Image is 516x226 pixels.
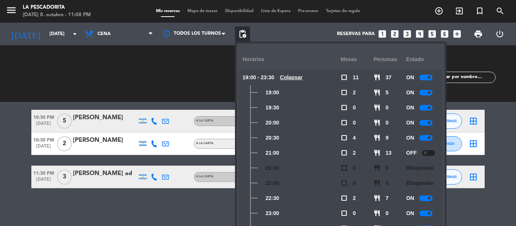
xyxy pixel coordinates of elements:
[353,149,356,157] span: 2
[337,31,375,37] span: Reservas para
[353,103,356,112] span: 0
[6,26,46,42] i: [DATE]
[31,144,56,152] span: [DATE]
[341,165,348,171] span: check_box_outline_blank
[221,9,257,13] span: Disponibilidad
[386,134,389,142] span: 9
[353,134,356,142] span: 4
[353,73,359,82] span: 11
[427,29,437,39] i: looks_5
[374,195,380,201] span: restaurant
[390,29,400,39] i: looks_two
[294,9,322,13] span: Pre-acceso
[469,172,478,181] i: border_all
[341,195,348,201] span: check_box_outline_blank
[280,74,303,80] u: Colapsar
[469,117,478,126] i: border_all
[406,88,414,97] span: ON
[402,29,412,39] i: looks_3
[31,121,56,130] span: [DATE]
[97,31,111,37] span: Cena
[322,9,364,13] span: Tarjetas de regalo
[341,74,348,81] span: check_box_outline_blank
[374,165,380,171] span: restaurant
[6,5,17,16] i: menu
[57,136,72,151] span: 2
[374,89,380,96] span: restaurant
[31,177,56,186] span: [DATE]
[266,149,279,157] span: 21:00
[266,209,279,218] span: 23:00
[374,104,380,111] span: restaurant
[353,88,356,97] span: 2
[266,118,279,127] span: 20:00
[415,29,425,39] i: looks_4
[475,6,484,15] i: turned_in_not
[353,179,356,188] span: 0
[243,73,274,82] span: 19:00 - 23:30
[432,141,454,146] span: CONFIRMADA
[386,118,389,127] span: 0
[489,23,510,45] div: LOG OUT
[440,29,450,39] i: looks_6
[406,118,414,127] span: ON
[495,29,504,38] i: power_settings_new
[374,119,380,126] span: restaurant
[374,149,380,156] span: restaurant
[452,29,462,39] i: add_box
[57,169,72,184] span: 3
[386,73,392,82] span: 37
[386,194,389,203] span: 7
[434,6,443,15] i: add_circle_outline
[406,103,414,112] span: ON
[406,134,414,142] span: ON
[266,194,279,203] span: 22:30
[73,169,137,178] div: [PERSON_NAME] ad
[196,142,213,145] span: A LA CARTA
[386,103,389,112] span: 0
[406,49,439,70] div: Estado
[406,149,417,157] span: OFF
[184,9,221,13] span: Mapa de mesas
[469,139,478,148] i: border_all
[31,168,56,177] span: 11:30 PM
[196,119,213,122] span: A LA CARTA
[406,73,414,82] span: ON
[266,134,279,142] span: 20:30
[386,164,389,172] span: 0
[257,9,294,13] span: Lista de Espera
[374,74,380,81] span: restaurant
[386,149,392,157] span: 13
[266,88,279,97] span: 19:00
[386,179,389,188] span: 0
[455,6,464,15] i: exit_to_app
[374,49,406,70] div: personas
[341,180,348,186] span: check_box_outline_blank
[353,209,356,218] span: 0
[374,180,380,186] span: restaurant
[341,210,348,217] span: check_box_outline_blank
[266,164,279,172] span: 21:30
[238,29,247,38] span: pending_actions
[341,119,348,126] span: check_box_outline_blank
[70,29,79,38] i: arrow_drop_down
[341,49,374,70] div: Mesas
[353,194,356,203] span: 2
[23,4,91,11] div: La Pescadorita
[23,11,91,19] div: [DATE] 8. octubre - 11:08 PM
[73,113,137,123] div: [PERSON_NAME]
[266,179,279,188] span: 22:00
[496,6,505,15] i: search
[406,209,414,218] span: ON
[406,179,433,188] span: Bloqueado
[374,134,380,141] span: restaurant
[377,29,387,39] i: looks_one
[266,103,279,112] span: 19:30
[341,89,348,96] span: check_box_outline_blank
[31,112,56,121] span: 10:30 PM
[152,9,184,13] span: Mis reservas
[31,135,56,144] span: 10:30 PM
[353,164,356,172] span: 0
[406,194,414,203] span: ON
[341,134,348,141] span: check_box_outline_blank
